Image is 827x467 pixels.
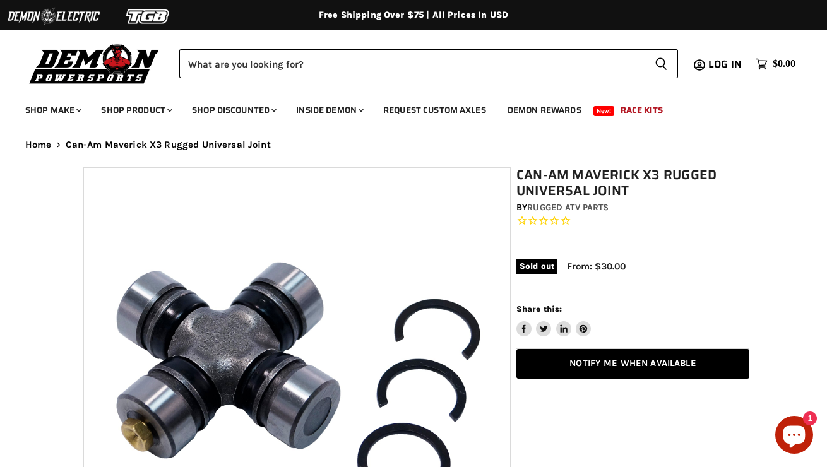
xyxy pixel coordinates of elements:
[182,97,284,123] a: Shop Discounted
[101,4,196,28] img: TGB Logo 2
[66,139,271,150] span: Can-Am Maverick X3 Rugged Universal Joint
[749,55,802,73] a: $0.00
[498,97,591,123] a: Demon Rewards
[179,49,678,78] form: Product
[771,416,817,457] inbox-online-store-chat: Shopify online store chat
[516,201,749,215] div: by
[516,304,562,314] span: Share this:
[16,97,89,123] a: Shop Make
[773,58,795,70] span: $0.00
[611,97,672,123] a: Race Kits
[25,139,52,150] a: Home
[16,92,792,123] ul: Main menu
[92,97,180,123] a: Shop Product
[6,4,101,28] img: Demon Electric Logo 2
[516,167,749,199] h1: Can-Am Maverick X3 Rugged Universal Joint
[703,59,749,70] a: Log in
[516,215,749,228] span: Rated 0.0 out of 5 stars 0 reviews
[179,49,645,78] input: Search
[516,349,749,379] a: Notify Me When Available
[25,41,164,86] img: Demon Powersports
[645,49,678,78] button: Search
[287,97,371,123] a: Inside Demon
[593,106,615,116] span: New!
[374,97,496,123] a: Request Custom Axles
[527,202,609,213] a: Rugged ATV Parts
[567,261,626,272] span: From: $30.00
[516,304,592,337] aside: Share this:
[708,56,742,72] span: Log in
[516,259,557,273] span: Sold out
